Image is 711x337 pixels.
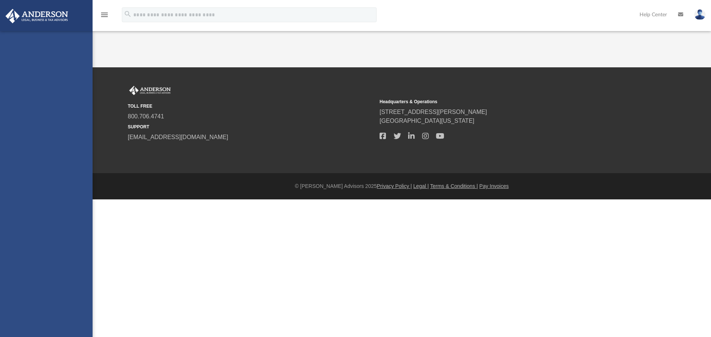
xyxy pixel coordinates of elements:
a: menu [100,14,109,19]
div: © [PERSON_NAME] Advisors 2025 [93,182,711,190]
i: menu [100,10,109,19]
img: Anderson Advisors Platinum Portal [3,9,70,23]
a: Privacy Policy | [377,183,412,189]
img: User Pic [694,9,705,20]
i: search [124,10,132,18]
img: Anderson Advisors Platinum Portal [128,86,172,95]
a: [EMAIL_ADDRESS][DOMAIN_NAME] [128,134,228,140]
a: Legal | [413,183,429,189]
a: 800.706.4741 [128,113,164,119]
a: [STREET_ADDRESS][PERSON_NAME] [380,109,487,115]
small: SUPPORT [128,124,374,130]
a: Pay Invoices [479,183,508,189]
a: Terms & Conditions | [430,183,478,189]
small: Headquarters & Operations [380,98,626,105]
small: TOLL FREE [128,103,374,109]
a: [GEOGRAPHIC_DATA][US_STATE] [380,118,474,124]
